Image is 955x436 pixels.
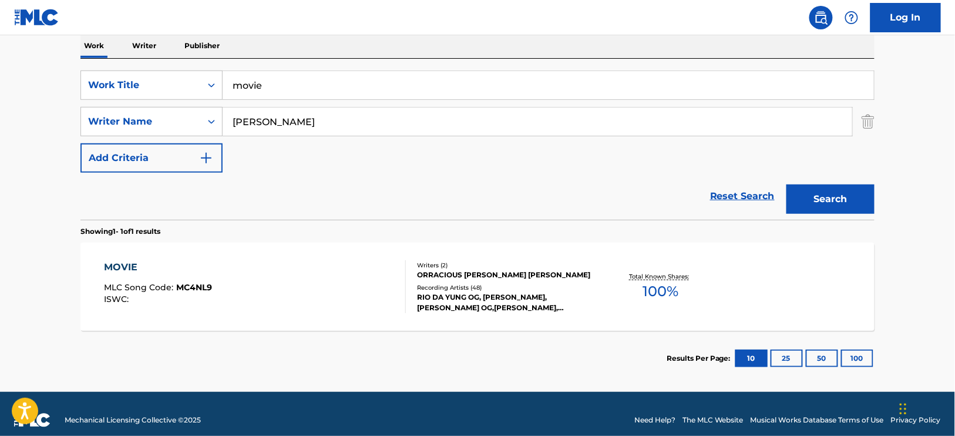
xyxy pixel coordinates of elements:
[80,33,107,58] p: Work
[870,3,941,32] a: Log In
[896,380,955,436] iframe: Chat Widget
[704,183,781,209] a: Reset Search
[862,107,875,136] img: Delete Criterion
[682,415,744,425] a: The MLC Website
[845,11,859,25] img: help
[840,6,863,29] div: Help
[751,415,884,425] a: Musical Works Database Terms of Use
[65,415,201,425] span: Mechanical Licensing Collective © 2025
[80,71,875,220] form: Search Form
[771,350,803,367] button: 25
[417,261,594,270] div: Writers ( 2 )
[14,413,51,427] img: logo
[129,33,160,58] p: Writer
[80,143,223,173] button: Add Criteria
[417,270,594,280] div: ORRACIOUS [PERSON_NAME] [PERSON_NAME]
[177,282,213,293] span: MC4NL9
[417,292,594,313] div: RIO DA YUNG OG, [PERSON_NAME], [PERSON_NAME] OG,[PERSON_NAME], [PERSON_NAME] OG, [PERSON_NAME], [...
[667,353,734,364] p: Results Per Page:
[634,415,675,425] a: Need Help?
[80,243,875,331] a: MOVIEMLC Song Code:MC4NL9ISWC:Writers (2)ORRACIOUS [PERSON_NAME] [PERSON_NAME]Recording Artists (...
[786,185,875,214] button: Search
[105,294,132,304] span: ISWC :
[900,391,907,427] div: Drag
[629,272,692,281] p: Total Known Shares:
[814,11,828,25] img: search
[417,283,594,292] div: Recording Artists ( 48 )
[735,350,768,367] button: 10
[891,415,941,425] a: Privacy Policy
[80,226,160,237] p: Showing 1 - 1 of 1 results
[105,260,213,274] div: MOVIE
[199,151,213,165] img: 9d2ae6d4665cec9f34b9.svg
[14,9,59,26] img: MLC Logo
[88,78,194,92] div: Work Title
[105,282,177,293] span: MLC Song Code :
[809,6,833,29] a: Public Search
[88,115,194,129] div: Writer Name
[806,350,838,367] button: 50
[841,350,873,367] button: 100
[181,33,223,58] p: Publisher
[643,281,678,302] span: 100 %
